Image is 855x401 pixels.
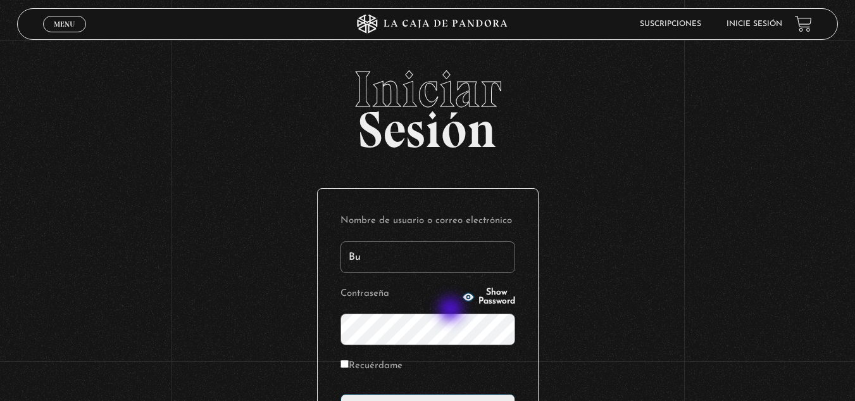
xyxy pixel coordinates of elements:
[727,20,782,28] a: Inicie sesión
[17,64,838,145] h2: Sesión
[795,15,812,32] a: View your shopping cart
[340,360,349,368] input: Recuérdame
[640,20,701,28] a: Suscripciones
[340,357,403,376] label: Recuérdame
[340,284,458,304] label: Contraseña
[340,212,515,231] label: Nombre de usuario o correo electrónico
[462,288,515,306] button: Show Password
[49,30,79,39] span: Cerrar
[478,288,515,306] span: Show Password
[54,20,75,28] span: Menu
[17,64,838,115] span: Iniciar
